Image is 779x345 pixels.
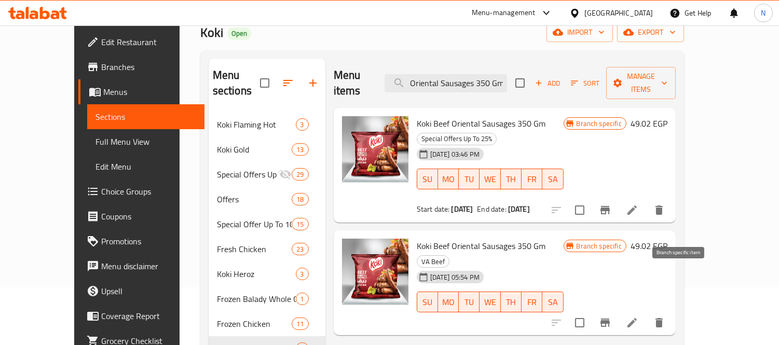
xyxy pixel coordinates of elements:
div: items [296,118,309,131]
div: Koki Flaming Hot3 [209,112,325,137]
input: search [385,74,507,92]
span: TH [505,172,517,187]
span: Select to update [569,199,591,221]
svg: Inactive section [279,168,292,181]
div: Special Offer Up To 10% Off15 [209,212,325,237]
span: [DATE] 05:54 PM [426,272,484,282]
a: Coupons [78,204,204,229]
span: Sort sections [276,71,300,95]
span: Sort items [564,75,606,91]
span: Upsell [101,285,196,297]
a: Choice Groups [78,179,204,204]
button: FR [522,292,542,312]
div: items [296,293,309,305]
span: Open [227,29,251,38]
a: Menu disclaimer [78,254,204,279]
span: Special Offers Up To 25% [417,133,496,145]
div: items [292,168,308,181]
a: Branches [78,54,204,79]
span: TU [463,295,475,310]
span: SU [421,172,434,187]
img: Koki Beef Oriental Sausages 350 Gm [342,239,408,305]
span: Add [534,77,562,89]
span: Branches [101,61,196,73]
span: Start date: [417,202,450,216]
a: Upsell [78,279,204,303]
span: TU [463,172,475,187]
div: Fresh Chicken23 [209,237,325,261]
h2: Menu items [334,67,372,99]
span: Menu disclaimer [101,260,196,272]
span: Sort [571,77,599,89]
span: 3 [296,120,308,130]
button: export [617,23,684,42]
span: Branch specific [572,119,626,129]
span: Special Offers Up To 25% [217,168,280,181]
span: Offers [217,193,292,205]
span: SA [546,295,559,310]
button: WE [480,292,500,312]
span: 3 [296,269,308,279]
button: TH [501,292,522,312]
span: Koki Beef Oriental Sausages 350 Gm [417,116,545,131]
button: import [546,23,613,42]
span: 1 [296,294,308,304]
span: 18 [292,195,308,204]
div: items [292,218,308,230]
span: Frozen Balady Whole Chicken [217,293,296,305]
button: SA [542,169,563,189]
a: Menus [78,79,204,104]
span: Menus [103,86,196,98]
button: Branch-specific-item [593,198,618,223]
span: Edit Restaurant [101,36,196,48]
span: MO [442,172,455,187]
button: Manage items [606,67,676,99]
span: 23 [292,244,308,254]
div: items [292,243,308,255]
div: Special Offers Up To 25% [417,133,497,145]
span: MO [442,295,455,310]
span: VA Beef [417,256,449,268]
div: Koki Heroz [217,268,296,280]
span: N [761,7,766,19]
span: Coupons [101,210,196,223]
span: Koki [200,21,223,44]
h6: 49.02 EGP [631,116,667,131]
div: items [292,193,308,205]
span: End date: [477,202,506,216]
span: Koki Flaming Hot [217,118,296,131]
button: MO [438,292,459,312]
div: Frozen Chicken [217,318,292,330]
span: Add item [531,75,564,91]
button: Add [531,75,564,91]
span: Promotions [101,235,196,247]
span: [DATE] 03:46 PM [426,149,484,159]
span: SA [546,172,559,187]
div: items [296,268,309,280]
a: Sections [87,104,204,129]
div: Special Offers Up To 25%29 [209,162,325,187]
span: FR [526,295,538,310]
span: export [625,26,676,39]
div: Frozen Chicken11 [209,311,325,336]
span: TH [505,295,517,310]
div: Menu-management [472,7,536,19]
a: Promotions [78,229,204,254]
button: SU [417,292,438,312]
div: items [292,318,308,330]
span: Koki Gold [217,143,292,156]
button: Branch-specific-item [593,310,618,335]
button: Add section [300,71,325,95]
span: Select all sections [254,72,276,94]
div: Special Offer Up To 10% Off [217,218,292,230]
button: delete [647,198,672,223]
span: Coverage Report [101,310,196,322]
div: Offers18 [209,187,325,212]
h2: Menu sections [213,67,260,99]
a: Full Menu View [87,129,204,154]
